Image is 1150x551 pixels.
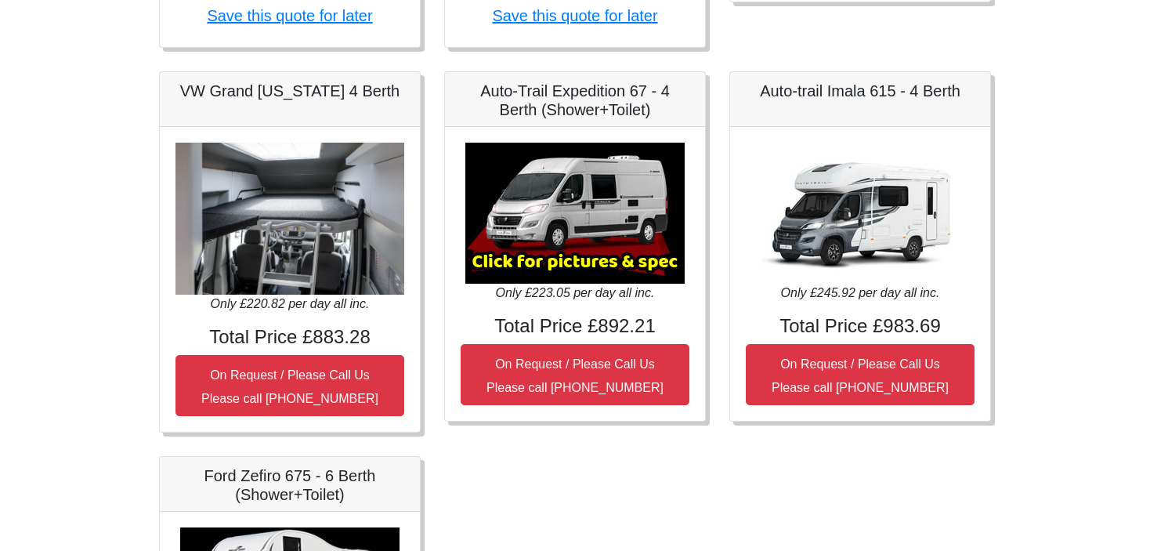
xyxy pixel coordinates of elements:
[486,357,664,394] small: On Request / Please Call Us Please call [PHONE_NUMBER]
[175,82,404,100] h5: VW Grand [US_STATE] 4 Berth
[772,357,949,394] small: On Request / Please Call Us Please call [PHONE_NUMBER]
[746,315,975,338] h4: Total Price £983.69
[175,326,404,349] h4: Total Price £883.28
[746,82,975,100] h5: Auto-trail Imala 615 - 4 Berth
[175,466,404,504] h5: Ford Zefiro 675 - 6 Berth (Shower+Toilet)
[781,286,940,299] i: Only £245.92 per day all inc.
[211,297,370,310] i: Only £220.82 per day all inc.
[201,368,378,405] small: On Request / Please Call Us Please call [PHONE_NUMBER]
[746,344,975,405] button: On Request / Please Call UsPlease call [PHONE_NUMBER]
[492,7,657,24] a: Save this quote for later
[175,355,404,416] button: On Request / Please Call UsPlease call [PHONE_NUMBER]
[496,286,655,299] i: Only £223.05 per day all inc.
[461,82,689,119] h5: Auto-Trail Expedition 67 - 4 Berth (Shower+Toilet)
[750,143,970,284] img: Auto-trail Imala 615 - 4 Berth
[465,143,685,284] img: Auto-Trail Expedition 67 - 4 Berth (Shower+Toilet)
[207,7,372,24] a: Save this quote for later
[175,143,404,295] img: VW Grand California 4 Berth
[461,315,689,338] h4: Total Price £892.21
[461,344,689,405] button: On Request / Please Call UsPlease call [PHONE_NUMBER]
